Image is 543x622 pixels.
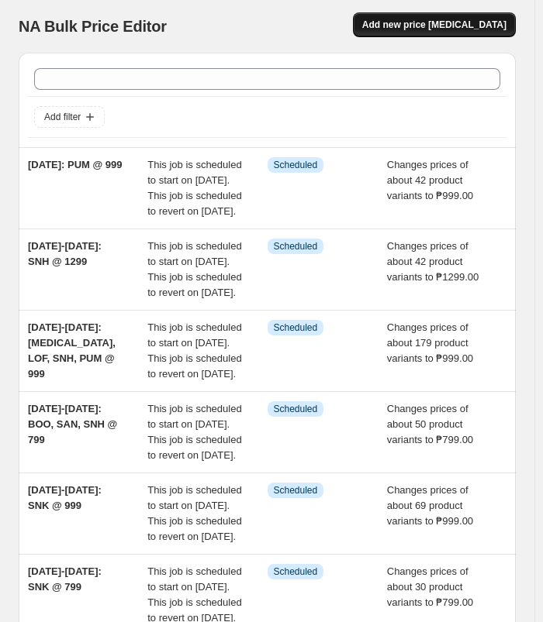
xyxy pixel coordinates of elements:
[387,484,473,527] span: Changes prices of about 69 product variants to ₱999.00
[274,321,318,334] span: Scheduled
[28,240,102,267] span: [DATE]-[DATE]: SNH @ 1299
[274,403,318,415] span: Scheduled
[387,321,473,364] span: Changes prices of about 179 product variants to ₱999.00
[353,12,516,37] button: Add new price [MEDICAL_DATA]
[387,159,473,201] span: Changes prices of about 42 product variants to ₱999.00
[44,111,81,123] span: Add filter
[147,159,241,217] span: This job is scheduled to start on [DATE]. This job is scheduled to revert on [DATE].
[147,240,241,298] span: This job is scheduled to start on [DATE]. This job is scheduled to revert on [DATE].
[274,484,318,497] span: Scheduled
[147,403,241,461] span: This job is scheduled to start on [DATE]. This job is scheduled to revert on [DATE].
[274,240,318,253] span: Scheduled
[28,159,123,170] span: [DATE]: PUM @ 999
[28,321,116,380] span: [DATE]-[DATE]: [MEDICAL_DATA], LOF, SNH, PUM @ 999
[28,565,102,593] span: [DATE]-[DATE]: SNK @ 799
[387,240,479,283] span: Changes prices of about 42 product variants to ₱1299.00
[387,403,473,445] span: Changes prices of about 50 product variants to ₱799.00
[362,19,507,31] span: Add new price [MEDICAL_DATA]
[34,106,105,128] button: Add filter
[147,321,241,380] span: This job is scheduled to start on [DATE]. This job is scheduled to revert on [DATE].
[19,18,167,35] span: NA Bulk Price Editor
[28,484,102,511] span: [DATE]-[DATE]: SNK @ 999
[147,484,241,542] span: This job is scheduled to start on [DATE]. This job is scheduled to revert on [DATE].
[387,565,473,608] span: Changes prices of about 30 product variants to ₱799.00
[274,159,318,171] span: Scheduled
[274,565,318,578] span: Scheduled
[28,403,117,445] span: [DATE]-[DATE]: BOO, SAN, SNH @ 799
